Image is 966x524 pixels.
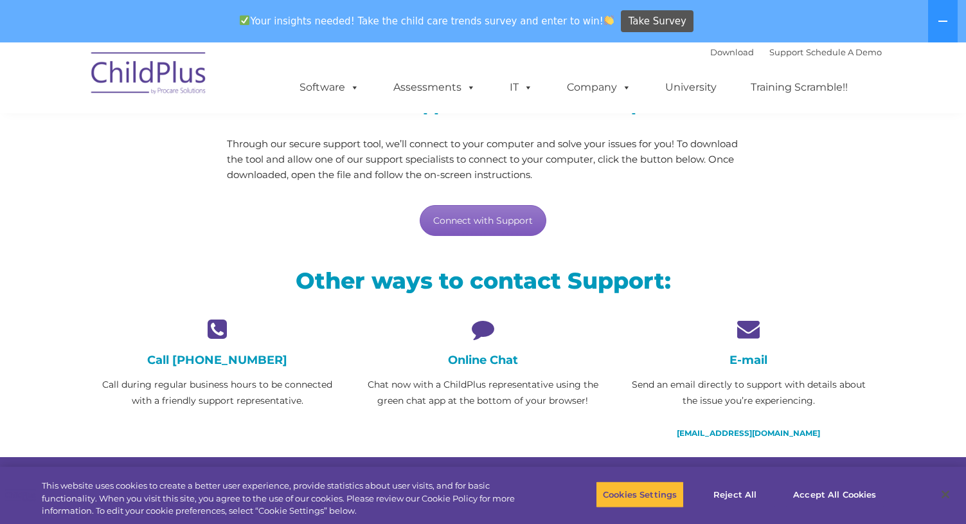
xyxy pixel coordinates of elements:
[94,377,341,409] p: Call during regular business hours to be connected with a friendly support representative.
[380,75,488,100] a: Assessments
[360,377,606,409] p: Chat now with a ChildPlus representative using the green chat app at the bottom of your browser!
[85,43,213,107] img: ChildPlus by Procare Solutions
[554,75,644,100] a: Company
[625,353,872,367] h4: E-mail
[604,15,614,25] img: 👏
[42,480,532,518] div: This website uses cookies to create a better user experience, provide statistics about user visit...
[710,47,882,57] font: |
[621,10,693,33] a: Take Survey
[227,136,739,183] p: Through our secure support tool, we’ll connect to your computer and solve your issues for you! To...
[786,481,883,508] button: Accept All Cookies
[738,75,861,100] a: Training Scramble!!
[235,8,620,33] span: Your insights needed! Take the child care trends survey and enter to win!
[240,15,249,25] img: ✅
[695,481,775,508] button: Reject All
[769,47,803,57] a: Support
[629,10,686,33] span: Take Survey
[227,98,739,114] h3: Need live support? We’re here to help!
[94,266,872,295] h2: Other ways to contact Support:
[931,480,960,509] button: Close
[596,481,684,508] button: Cookies Settings
[94,353,341,367] h4: Call [PHONE_NUMBER]
[497,75,546,100] a: IT
[806,47,882,57] a: Schedule A Demo
[360,353,606,367] h4: Online Chat
[625,377,872,409] p: Send an email directly to support with details about the issue you’re experiencing.
[677,428,820,438] a: [EMAIL_ADDRESS][DOMAIN_NAME]
[652,75,729,100] a: University
[710,47,754,57] a: Download
[420,205,546,236] a: Connect with Support
[287,75,372,100] a: Software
